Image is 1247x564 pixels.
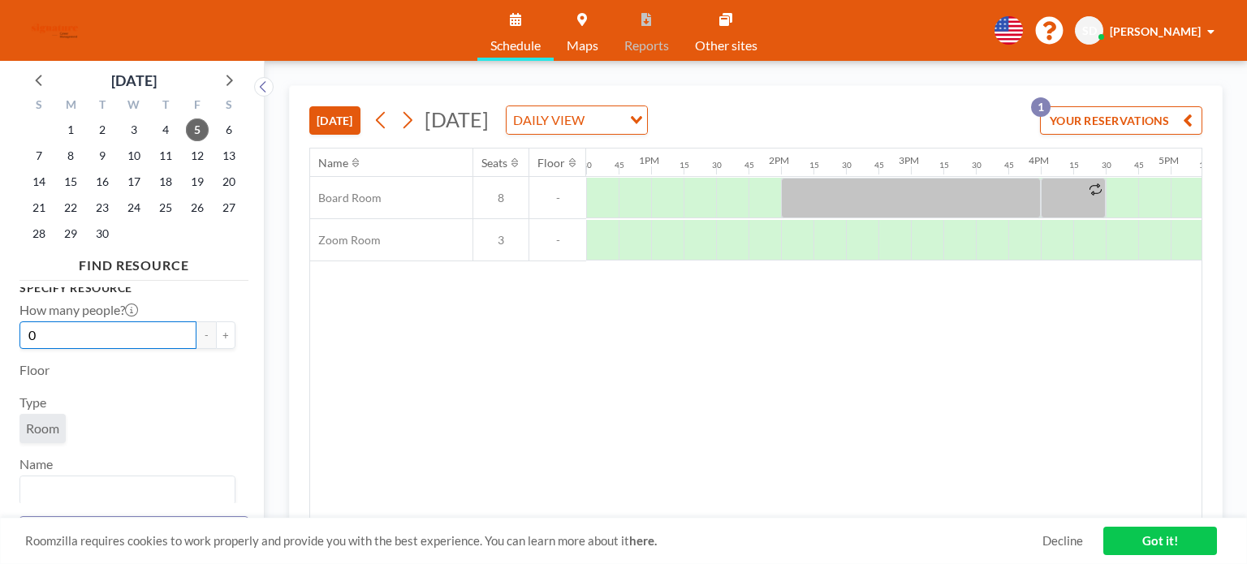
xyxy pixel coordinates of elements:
div: 3PM [899,154,919,166]
span: Monday, September 8, 2025 [59,144,82,167]
div: Search for option [20,476,235,504]
span: - [529,191,586,205]
h4: FIND RESOURCE [19,251,248,273]
span: Tuesday, September 9, 2025 [91,144,114,167]
button: Clear all filters [19,516,248,545]
div: 30 [972,160,982,170]
div: 2PM [769,154,789,166]
button: YOUR RESERVATIONS1 [1040,106,1202,135]
span: Other sites [695,39,757,52]
span: DAILY VIEW [510,110,588,131]
div: F [181,96,213,117]
a: Decline [1042,533,1083,549]
label: How many people? [19,302,138,318]
div: 1PM [639,154,659,166]
span: Wednesday, September 3, 2025 [123,118,145,141]
span: Wednesday, September 10, 2025 [123,144,145,167]
span: Sunday, September 14, 2025 [28,170,50,193]
p: 1 [1031,97,1051,117]
div: 30 [842,160,852,170]
span: Friday, September 26, 2025 [186,196,209,219]
div: S [213,96,244,117]
span: Thursday, September 11, 2025 [154,144,177,167]
span: Wednesday, September 17, 2025 [123,170,145,193]
span: Monday, September 15, 2025 [59,170,82,193]
span: Maps [567,39,598,52]
span: Monday, September 1, 2025 [59,118,82,141]
div: W [119,96,150,117]
span: Saturday, September 6, 2025 [218,118,240,141]
span: Saturday, September 20, 2025 [218,170,240,193]
span: Tuesday, September 16, 2025 [91,170,114,193]
div: Search for option [507,106,647,134]
span: Thursday, September 4, 2025 [154,118,177,141]
span: Board Room [310,191,382,205]
div: 15 [809,160,819,170]
div: 15 [939,160,949,170]
div: Name [318,156,348,170]
div: 45 [615,160,624,170]
span: 8 [473,191,529,205]
div: M [55,96,87,117]
span: Sunday, September 21, 2025 [28,196,50,219]
span: Friday, September 12, 2025 [186,144,209,167]
span: Monday, September 29, 2025 [59,222,82,245]
span: - [529,233,586,248]
div: 5PM [1159,154,1179,166]
span: Zoom Room [310,233,381,248]
label: Floor [19,362,50,378]
span: Tuesday, September 2, 2025 [91,118,114,141]
span: 3 [473,233,529,248]
div: [DATE] [111,69,157,92]
div: 30 [582,160,592,170]
label: Type [19,394,46,411]
a: Got it! [1103,527,1217,555]
h3: Specify resource [19,281,235,295]
span: Wednesday, September 24, 2025 [123,196,145,219]
div: 15 [1069,160,1079,170]
div: 45 [874,160,884,170]
span: Reports [624,39,669,52]
div: S [24,96,55,117]
div: T [87,96,119,117]
span: [DATE] [425,107,489,131]
button: [DATE] [309,106,360,135]
span: Tuesday, September 23, 2025 [91,196,114,219]
span: Sunday, September 28, 2025 [28,222,50,245]
div: Floor [537,156,565,170]
span: Monday, September 22, 2025 [59,196,82,219]
input: Search for option [589,110,620,131]
span: SD [1082,24,1097,38]
span: Roomzilla requires cookies to work properly and provide you with the best experience. You can lea... [25,533,1042,549]
img: organization-logo [26,15,84,47]
span: Schedule [490,39,541,52]
div: 4PM [1029,154,1049,166]
button: - [196,321,216,349]
div: Seats [481,156,507,170]
span: Thursday, September 18, 2025 [154,170,177,193]
a: here. [629,533,657,548]
span: Friday, September 19, 2025 [186,170,209,193]
label: Name [19,456,53,472]
div: 30 [712,160,722,170]
div: 30 [1102,160,1111,170]
span: Sunday, September 7, 2025 [28,144,50,167]
span: Thursday, September 25, 2025 [154,196,177,219]
div: 15 [680,160,689,170]
button: + [216,321,235,349]
div: T [149,96,181,117]
span: [PERSON_NAME] [1110,24,1201,38]
div: 45 [1004,160,1014,170]
div: 45 [1134,160,1144,170]
input: Search for option [22,480,226,501]
span: Friday, September 5, 2025 [186,118,209,141]
span: Room [26,420,59,437]
div: 45 [744,160,754,170]
span: Tuesday, September 30, 2025 [91,222,114,245]
span: Saturday, September 27, 2025 [218,196,240,219]
span: Saturday, September 13, 2025 [218,144,240,167]
div: 15 [1199,160,1209,170]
